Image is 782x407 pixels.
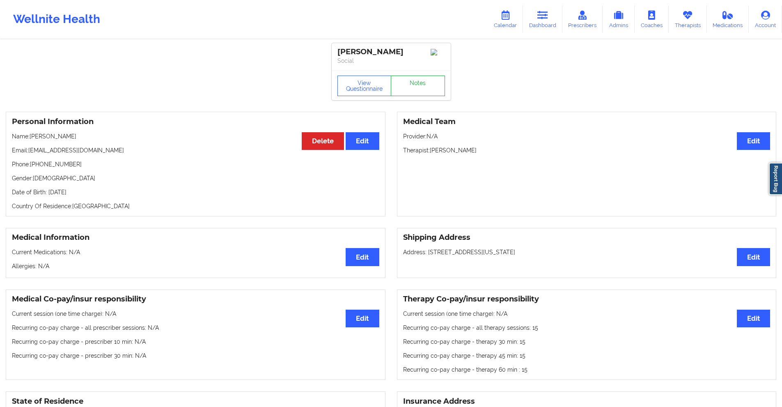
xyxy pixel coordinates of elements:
h3: Medical Information [12,233,379,242]
p: Email: [EMAIL_ADDRESS][DOMAIN_NAME] [12,146,379,154]
button: Edit [346,248,379,266]
button: Edit [737,132,770,150]
p: Recurring co-pay charge - prescriber 30 min : N/A [12,352,379,360]
p: Address: [STREET_ADDRESS][US_STATE] [403,248,771,256]
p: Recurring co-pay charge - prescriber 10 min : N/A [12,338,379,346]
button: Edit [737,248,770,266]
p: Recurring co-pay charge - therapy 30 min : 15 [403,338,771,346]
p: Current session (one time charge): N/A [12,310,379,318]
a: Account [749,6,782,33]
p: Phone: [PHONE_NUMBER] [12,160,379,168]
img: Image%2Fplaceholer-image.png [431,49,445,55]
p: Allergies: N/A [12,262,379,270]
p: Provider: N/A [403,132,771,140]
h3: Therapy Co-pay/insur responsibility [403,294,771,304]
p: Name: [PERSON_NAME] [12,132,379,140]
p: Date of Birth: [DATE] [12,188,379,196]
h3: State of Residence [12,397,379,406]
h3: Medical Co-pay/insur responsibility [12,294,379,304]
a: Coaches [635,6,669,33]
p: Recurring co-pay charge - therapy 60 min : 15 [403,366,771,374]
a: Admins [603,6,635,33]
h3: Insurance Address [403,397,771,406]
p: Social [337,57,445,65]
p: Current session (one time charge): N/A [403,310,771,318]
p: Gender: [DEMOGRAPHIC_DATA] [12,174,379,182]
a: Calendar [488,6,523,33]
p: Therapist: [PERSON_NAME] [403,146,771,154]
p: Current Medications: N/A [12,248,379,256]
button: Edit [346,132,379,150]
p: Recurring co-pay charge - all therapy sessions : 15 [403,324,771,332]
button: Delete [302,132,344,150]
button: Edit [737,310,770,327]
p: Country Of Residence: [GEOGRAPHIC_DATA] [12,202,379,210]
h3: Shipping Address [403,233,771,242]
h3: Personal Information [12,117,379,126]
a: Therapists [669,6,707,33]
p: Recurring co-pay charge - therapy 45 min : 15 [403,352,771,360]
a: Medications [707,6,749,33]
button: View Questionnaire [337,76,392,96]
div: [PERSON_NAME] [337,47,445,57]
button: Edit [346,310,379,327]
a: Dashboard [523,6,562,33]
a: Report Bug [769,163,782,195]
p: Recurring co-pay charge - all prescriber sessions : N/A [12,324,379,332]
a: Prescribers [562,6,603,33]
h3: Medical Team [403,117,771,126]
a: Notes [391,76,445,96]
